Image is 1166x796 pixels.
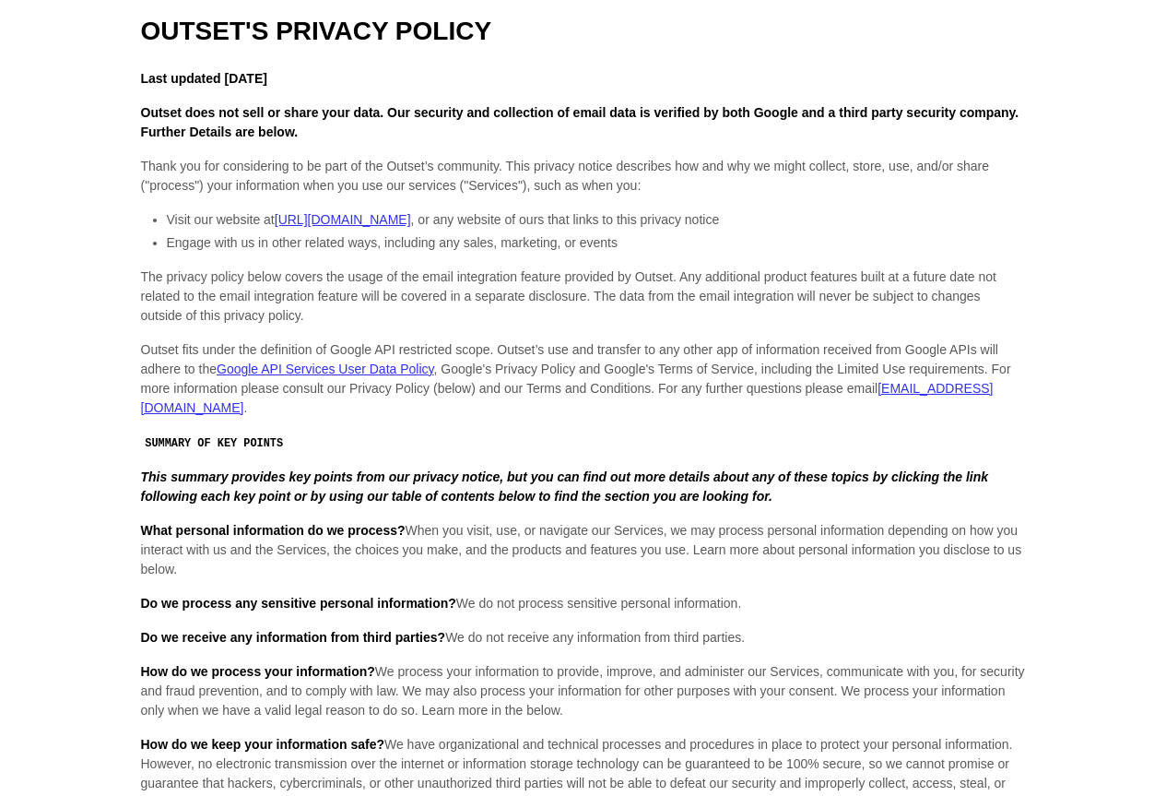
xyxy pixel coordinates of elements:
code: SUMMARY OF KEY POINTS [141,435,288,453]
strong: Do we receive any information from third parties? [141,630,446,645]
a: [EMAIL_ADDRESS][DOMAIN_NAME] [141,381,994,415]
em: This summary provides key points from our privacy notice, but you can find out more details about... [141,469,989,504]
p: We do not receive any information from third parties. [141,628,1026,647]
a: Google API Services User Data Policy [217,362,434,376]
a: [URL][DOMAIN_NAME] [275,212,411,227]
li: Engage with us in other related ways, including any sales, marketing, or events [167,233,1026,253]
strong: OUTSET'S PRIVACY POLICY [141,17,492,45]
strong: Outset does not sell or share your data. Our security and collection of email data is verified by... [141,105,1019,139]
p: Thank you for considering to be part of the Outset’s community. This privacy notice describes how... [141,157,1026,196]
p: Outset fits under the definition of Google API restricted scope. Outset’s use and transfer to any... [141,340,1026,418]
p: When you visit, use, or navigate our Services, we may process personal information depending on h... [141,521,1026,579]
p: The privacy policy below covers the usage of the email integration feature provided by Outset. An... [141,267,1026,326]
strong: Do we process any sensitive personal information? [141,596,456,611]
p: We process your information to provide, improve, and administer our Services, communicate with yo... [141,662,1026,720]
strong: Last updated [DATE] [141,71,267,86]
strong: How do we process your information? [141,664,375,679]
li: Visit our website at , or any website of ours that links to this privacy notice [167,210,1026,230]
strong: What personal information do we process? [141,523,406,538]
p: We do not process sensitive personal information. [141,594,1026,613]
strong: How do we keep your information safe? [141,737,384,752]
